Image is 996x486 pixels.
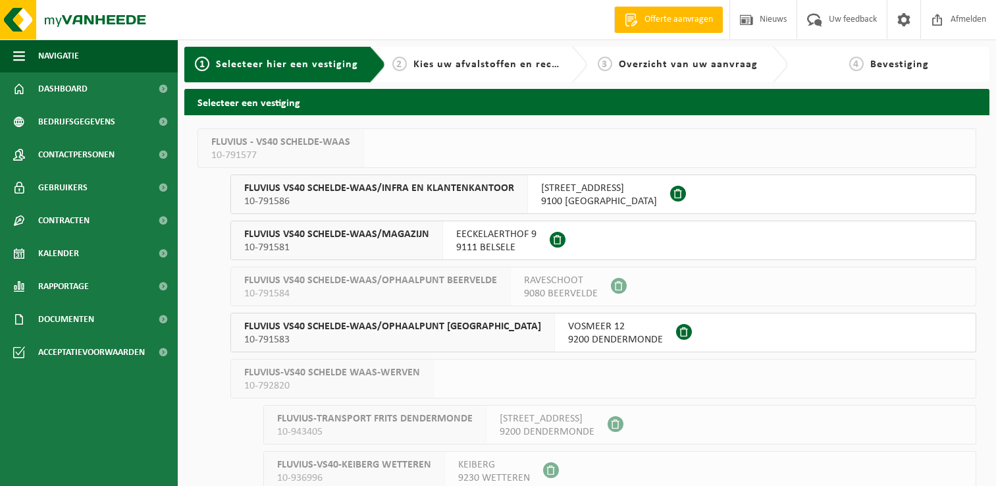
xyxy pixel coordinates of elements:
span: 4 [849,57,864,71]
span: 1 [195,57,209,71]
span: [STREET_ADDRESS] [541,182,657,195]
button: FLUVIUS VS40 SCHELDE-WAAS/INFRA EN KLANTENKANTOOR 10-791586 [STREET_ADDRESS]9100 [GEOGRAPHIC_DATA] [230,175,976,214]
span: 9200 DENDERMONDE [500,425,594,439]
span: 2 [392,57,407,71]
span: Gebruikers [38,171,88,204]
span: EECKELAERTHOF 9 [456,228,537,241]
span: VOSMEER 12 [568,320,663,333]
span: 10-791583 [244,333,541,346]
span: KEIBERG [458,458,530,472]
span: 9080 BEERVELDE [524,287,598,300]
span: 10-936996 [277,472,431,485]
span: FLUVIUS VS40 SCHELDE-WAAS/OPHAALPUNT [GEOGRAPHIC_DATA] [244,320,541,333]
span: Bevestiging [870,59,929,70]
h2: Selecteer een vestiging [184,89,989,115]
span: 10-943405 [277,425,473,439]
span: FLUVIUS VS40 SCHELDE-WAAS/INFRA EN KLANTENKANTOOR [244,182,514,195]
span: Overzicht van uw aanvraag [619,59,758,70]
span: 10-791577 [211,149,350,162]
span: 9230 WETTEREN [458,472,530,485]
span: Selecteer hier een vestiging [216,59,358,70]
span: Kalender [38,237,79,270]
span: 10-791586 [244,195,514,208]
span: RAVESCHOOT [524,274,598,287]
span: Navigatie [38,40,79,72]
span: FLUVIUS VS40 SCHELDE-WAAS/MAGAZIJN [244,228,429,241]
button: FLUVIUS VS40 SCHELDE-WAAS/MAGAZIJN 10-791581 EECKELAERTHOF 99111 BELSELE [230,221,976,260]
span: 10-792820 [244,379,420,392]
button: FLUVIUS VS40 SCHELDE-WAAS/OPHAALPUNT [GEOGRAPHIC_DATA] 10-791583 VOSMEER 129200 DENDERMONDE [230,313,976,352]
span: FLUVIUS-TRANSPORT FRITS DENDERMONDE [277,412,473,425]
span: Rapportage [38,270,89,303]
span: 10-791581 [244,241,429,254]
span: Contracten [38,204,90,237]
span: Dashboard [38,72,88,105]
span: Kies uw afvalstoffen en recipiënten [413,59,594,70]
span: Documenten [38,303,94,336]
span: Acceptatievoorwaarden [38,336,145,369]
span: 10-791584 [244,287,497,300]
span: 3 [598,57,612,71]
span: Contactpersonen [38,138,115,171]
span: 9200 DENDERMONDE [568,333,663,346]
span: FLUVIUS-VS40 SCHELDE WAAS-WERVEN [244,366,420,379]
a: Offerte aanvragen [614,7,723,33]
span: 9100 [GEOGRAPHIC_DATA] [541,195,657,208]
span: FLUVIUS - VS40 SCHELDE-WAAS [211,136,350,149]
span: 9111 BELSELE [456,241,537,254]
span: Offerte aanvragen [641,13,716,26]
span: Bedrijfsgegevens [38,105,115,138]
span: FLUVIUS VS40 SCHELDE-WAAS/OPHAALPUNT BEERVELDE [244,274,497,287]
span: FLUVIUS-VS40-KEIBERG WETTEREN [277,458,431,472]
span: [STREET_ADDRESS] [500,412,594,425]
